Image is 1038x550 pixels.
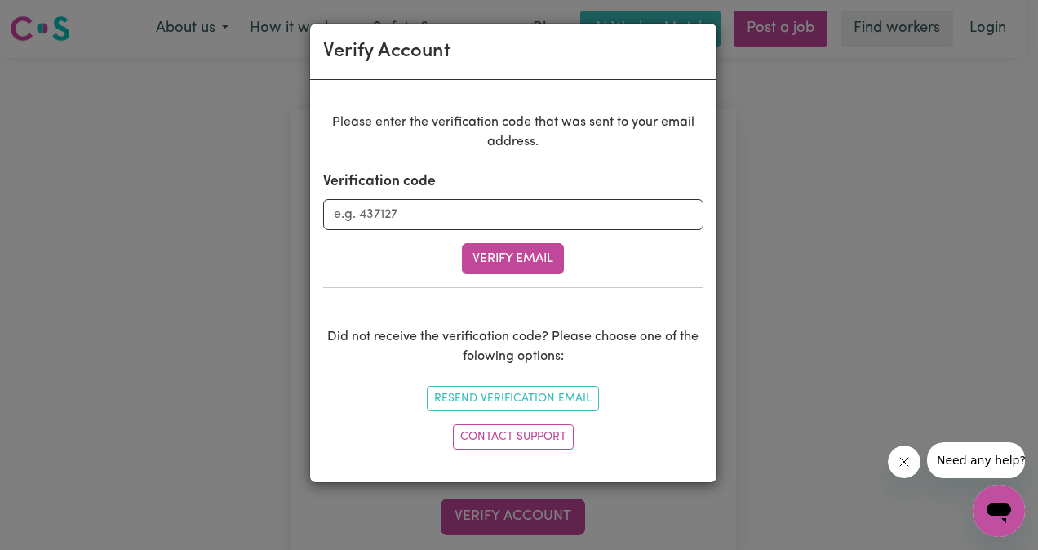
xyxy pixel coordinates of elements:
button: Verify Email [462,243,564,274]
p: Please enter the verification code that was sent to your email address. [323,113,703,152]
div: Verify Account [323,37,450,66]
p: Did not receive the verification code? Please choose one of the folowing options: [323,327,703,366]
a: Contact Support [453,424,574,450]
iframe: Close message [888,446,920,478]
iframe: Message from company [927,442,1025,478]
input: e.g. 437127 [323,199,703,230]
label: Verification code [323,171,436,193]
span: Need any help? [10,11,99,24]
button: Resend Verification Email [427,386,599,411]
iframe: Button to launch messaging window [973,485,1025,537]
